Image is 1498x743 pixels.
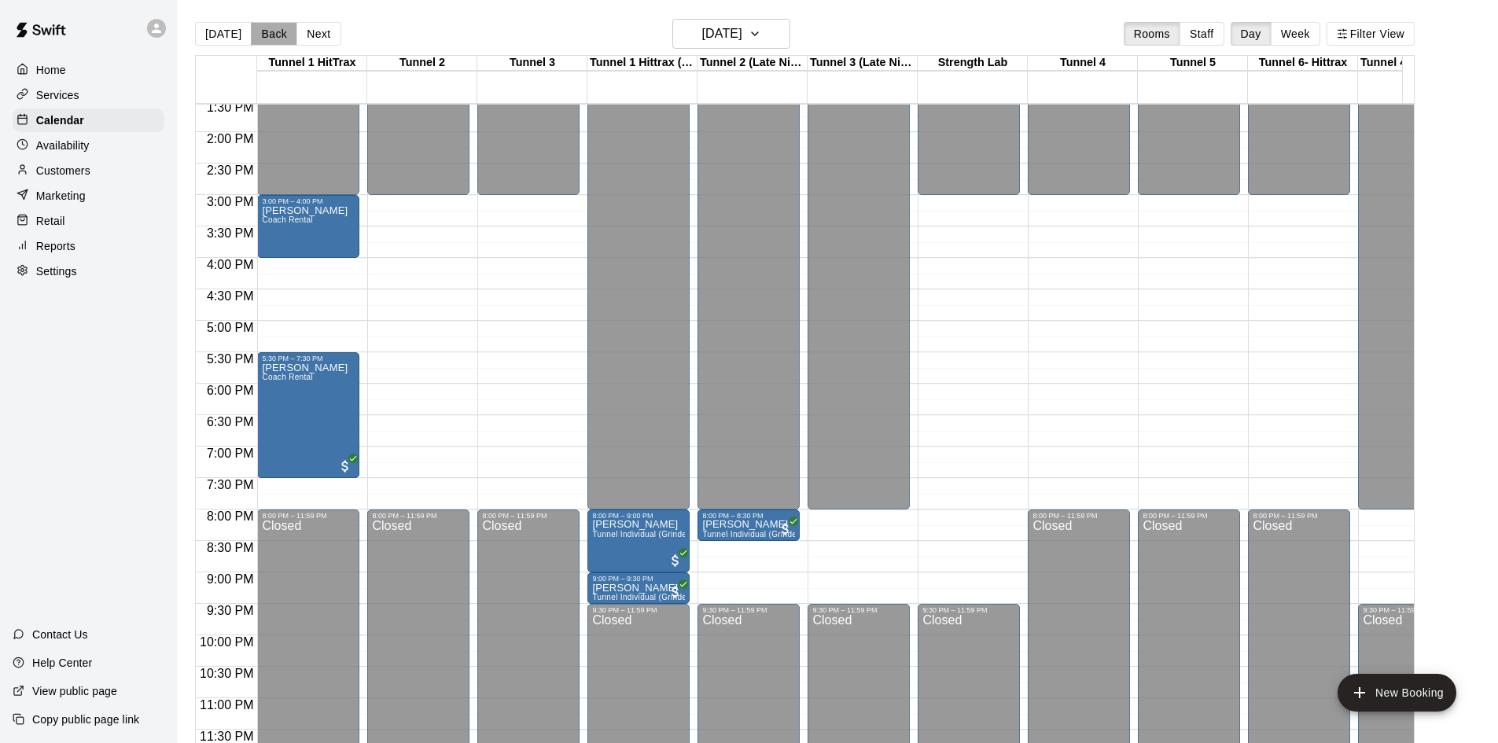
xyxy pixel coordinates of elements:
button: [DATE] [672,19,790,49]
div: 9:00 PM – 9:30 PM: Jarrett Arias [587,572,690,604]
a: Services [13,83,164,107]
p: Settings [36,263,77,279]
h6: [DATE] [702,23,742,45]
div: 5:30 PM – 7:30 PM: Isaiah Parker [257,352,359,478]
button: Next [296,22,340,46]
div: 9:30 PM – 11:59 PM [702,606,795,614]
span: All customers have paid [668,584,683,600]
span: 10:00 PM [196,635,257,649]
p: Copy public page link [32,712,139,727]
span: 6:30 PM [203,415,258,429]
span: Tunnel Individual (Grinders Only) [592,530,716,539]
button: Week [1271,22,1320,46]
p: Reports [36,238,75,254]
p: Customers [36,163,90,178]
div: Tunnel 6- Hittrax [1248,56,1358,71]
span: Tunnel Individual (Grinders Only) [592,593,716,601]
button: Back [251,22,297,46]
div: 3:00 PM – 4:00 PM [262,197,355,205]
span: 4:30 PM [203,289,258,303]
p: Marketing [36,188,86,204]
span: 6:00 PM [203,384,258,397]
p: Help Center [32,655,92,671]
button: add [1338,674,1456,712]
span: All customers have paid [337,458,353,474]
span: 5:30 PM [203,352,258,366]
div: Tunnel 1 Hittrax (Late Night) [587,56,697,71]
div: Strength Lab [918,56,1028,71]
span: All customers have paid [778,521,793,537]
a: Retail [13,209,164,233]
div: 8:00 PM – 9:00 PM [592,512,685,520]
span: Tunnel Individual (Grinders Only) [702,530,826,539]
span: 11:30 PM [196,730,257,743]
div: Tunnel 2 (Late Night) [697,56,808,71]
span: 9:00 PM [203,572,258,586]
div: Tunnel 5 [1138,56,1248,71]
span: 8:30 PM [203,541,258,554]
span: 9:30 PM [203,604,258,617]
a: Calendar [13,109,164,132]
div: Tunnel 2 [367,56,477,71]
p: View public page [32,683,117,699]
div: 9:00 PM – 9:30 PM [592,575,685,583]
span: Coach Rental [262,215,313,224]
span: 7:00 PM [203,447,258,460]
span: 10:30 PM [196,667,257,680]
a: Availability [13,134,164,157]
div: 8:00 PM – 11:59 PM [482,512,575,520]
span: 11:00 PM [196,698,257,712]
p: Contact Us [32,627,88,642]
span: 4:00 PM [203,258,258,271]
div: Tunnel 1 HitTrax [257,56,367,71]
div: 9:30 PM – 11:59 PM [812,606,905,614]
span: 2:30 PM [203,164,258,177]
div: 8:00 PM – 11:59 PM [1143,512,1235,520]
a: Marketing [13,184,164,208]
a: Reports [13,234,164,258]
div: 8:00 PM – 11:59 PM [1253,512,1345,520]
div: 8:00 PM – 9:00 PM: Jarrett Arias [587,509,690,572]
div: 8:00 PM – 11:59 PM [1032,512,1125,520]
span: 8:00 PM [203,509,258,523]
div: 8:00 PM – 11:59 PM [262,512,355,520]
p: Home [36,62,66,78]
span: 1:30 PM [203,101,258,114]
p: Availability [36,138,90,153]
a: Settings [13,259,164,283]
button: Day [1231,22,1272,46]
div: 8:00 PM – 8:30 PM [702,512,795,520]
div: 9:30 PM – 11:59 PM [922,606,1015,614]
p: Retail [36,213,65,229]
a: Home [13,58,164,82]
div: Tunnel 4 [1028,56,1138,71]
button: [DATE] [195,22,252,46]
div: 3:00 PM – 4:00 PM: Alec Smith [257,195,359,258]
p: Services [36,87,79,103]
button: Staff [1180,22,1224,46]
span: 7:30 PM [203,478,258,491]
div: 9:30 PM – 11:59 PM [1363,606,1456,614]
div: 5:30 PM – 7:30 PM [262,355,355,362]
span: 2:00 PM [203,132,258,145]
button: Rooms [1124,22,1180,46]
p: Calendar [36,112,84,128]
span: All customers have paid [668,553,683,568]
span: 5:00 PM [203,321,258,334]
span: 3:00 PM [203,195,258,208]
div: Tunnel 4 (Late Night) [1358,56,1468,71]
div: 8:00 PM – 8:30 PM: Chris Parilo [697,509,800,541]
a: Customers [13,159,164,182]
button: Filter View [1327,22,1415,46]
div: Tunnel 3 [477,56,587,71]
div: Tunnel 3 (Late Night) [808,56,918,71]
